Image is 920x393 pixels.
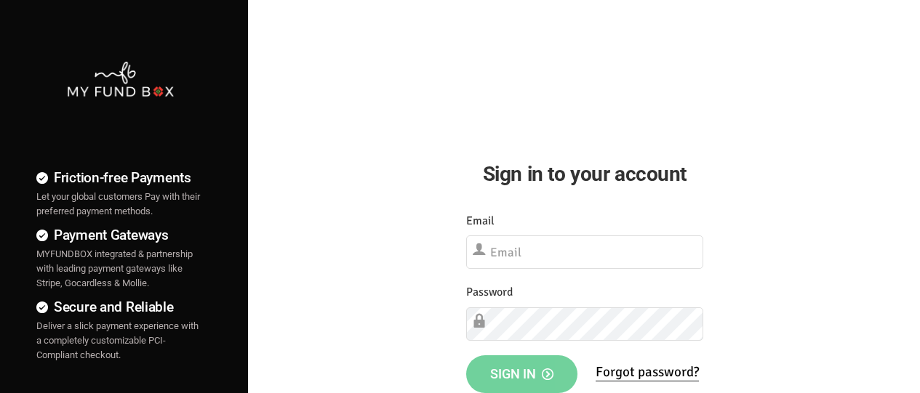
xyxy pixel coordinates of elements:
[466,212,495,230] label: Email
[466,283,513,301] label: Password
[36,224,204,246] h4: Payment Gateways
[596,363,699,381] a: Forgot password?
[66,60,175,98] img: mfbwhite.png
[490,366,553,381] span: Sign in
[466,235,703,269] input: Email
[36,191,200,216] span: Let your global customers Pay with their preferred payment methods.
[36,296,204,317] h4: Secure and Reliable
[36,248,193,288] span: MYFUNDBOX integrated & partnership with leading payment gateways like Stripe, Gocardless & Mollie.
[466,158,703,190] h2: Sign in to your account
[36,320,199,360] span: Deliver a slick payment experience with a completely customizable PCI-Compliant checkout.
[36,167,204,188] h4: Friction-free Payments
[466,355,577,393] button: Sign in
